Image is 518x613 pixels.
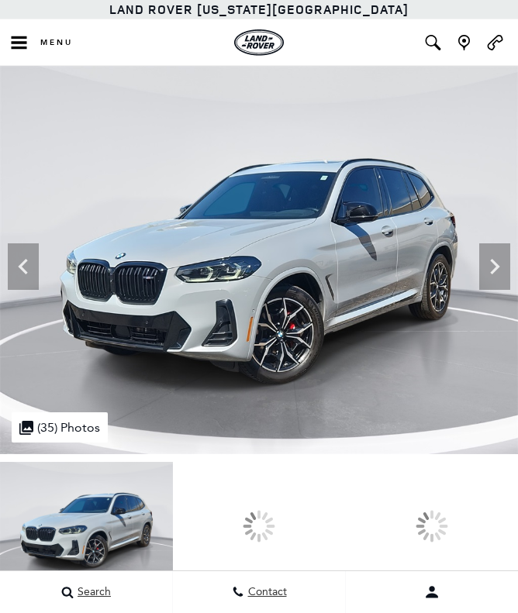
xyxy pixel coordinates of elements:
[417,19,448,66] button: Open the inventory search
[40,37,73,48] span: Menu
[12,412,108,443] div: (35) Photos
[346,573,518,611] button: user-profile-menu
[234,29,284,56] a: land-rover
[109,1,409,18] a: Land Rover [US_STATE][GEOGRAPHIC_DATA]
[234,29,284,56] img: Land Rover
[244,586,287,599] span: Contact
[485,35,505,50] a: Call Land Rover Colorado Springs
[74,586,111,599] span: Search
